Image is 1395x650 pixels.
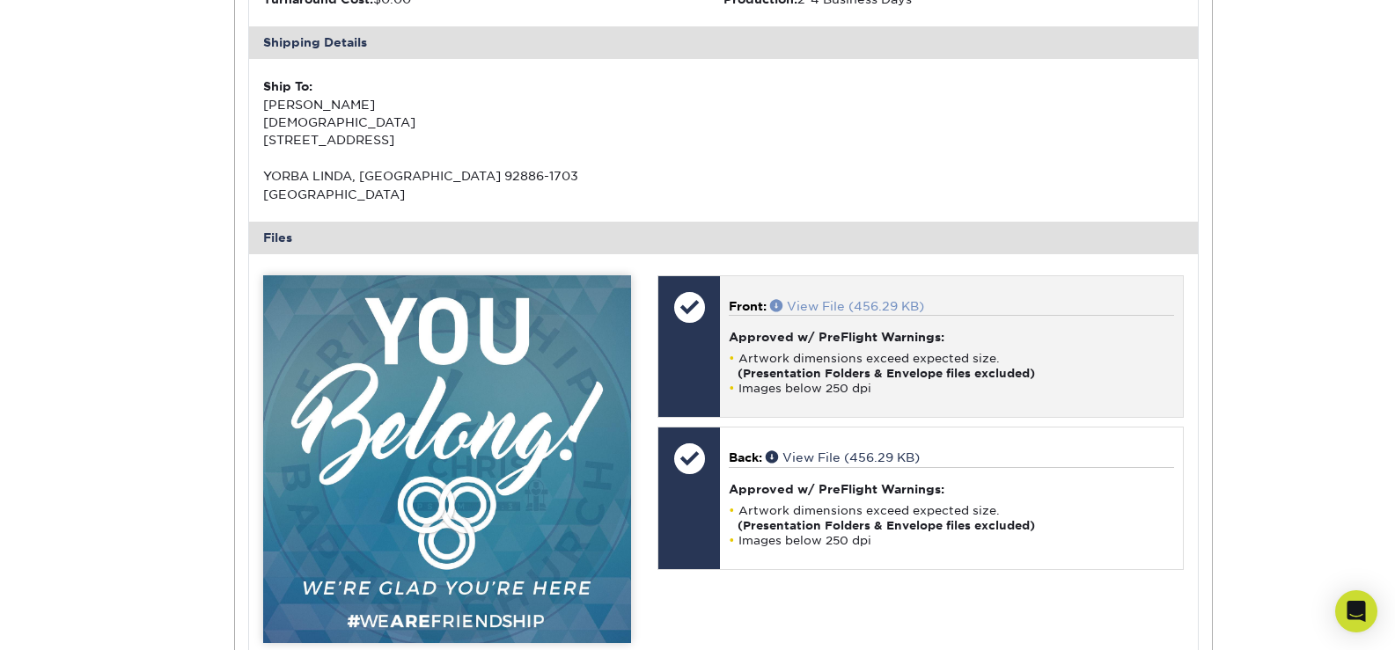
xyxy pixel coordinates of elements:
[770,299,924,313] a: View File (456.29 KB)
[729,450,762,464] span: Back:
[738,519,1035,532] strong: (Presentation Folders & Envelope files excluded)
[766,450,920,464] a: View File (456.29 KB)
[729,503,1173,533] li: Artwork dimensions exceed expected size.
[738,367,1035,380] strong: (Presentation Folders & Envelope files excluded)
[729,533,1173,548] li: Images below 250 dpi
[249,222,1198,253] div: Files
[729,351,1173,381] li: Artwork dimensions exceed expected size.
[249,26,1198,58] div: Shipping Details
[729,381,1173,396] li: Images below 250 dpi
[729,299,767,313] span: Front:
[263,77,723,203] div: [PERSON_NAME] [DEMOGRAPHIC_DATA] [STREET_ADDRESS] YORBA LINDA, [GEOGRAPHIC_DATA] 92886-1703 [GEOG...
[263,79,312,93] strong: Ship To:
[1335,590,1377,632] div: Open Intercom Messenger
[729,482,1173,496] h4: Approved w/ PreFlight Warnings:
[729,330,1173,344] h4: Approved w/ PreFlight Warnings:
